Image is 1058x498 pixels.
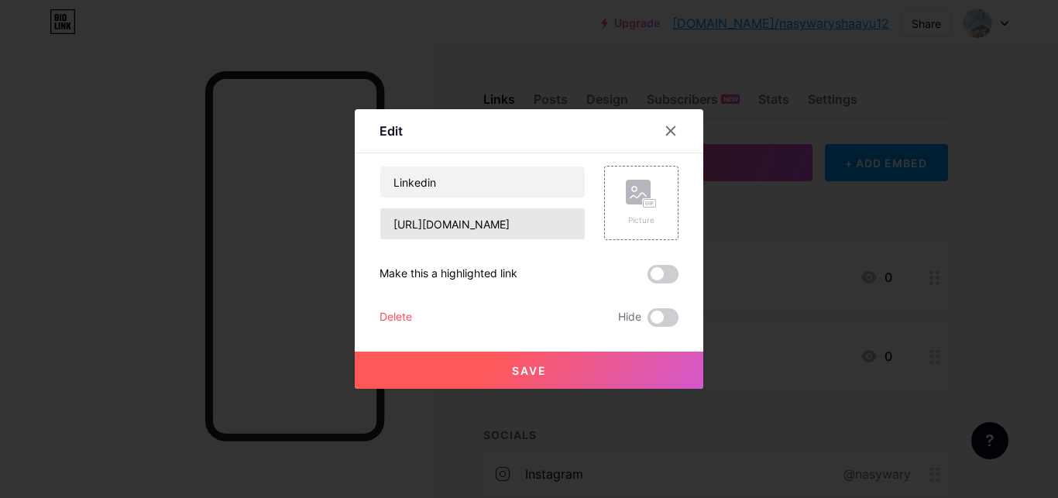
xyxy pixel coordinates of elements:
[380,265,517,283] div: Make this a highlighted link
[380,122,403,140] div: Edit
[618,308,641,327] span: Hide
[380,167,585,197] input: Title
[380,208,585,239] input: URL
[626,215,657,226] div: Picture
[355,352,703,389] button: Save
[380,308,412,327] div: Delete
[512,364,547,377] span: Save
